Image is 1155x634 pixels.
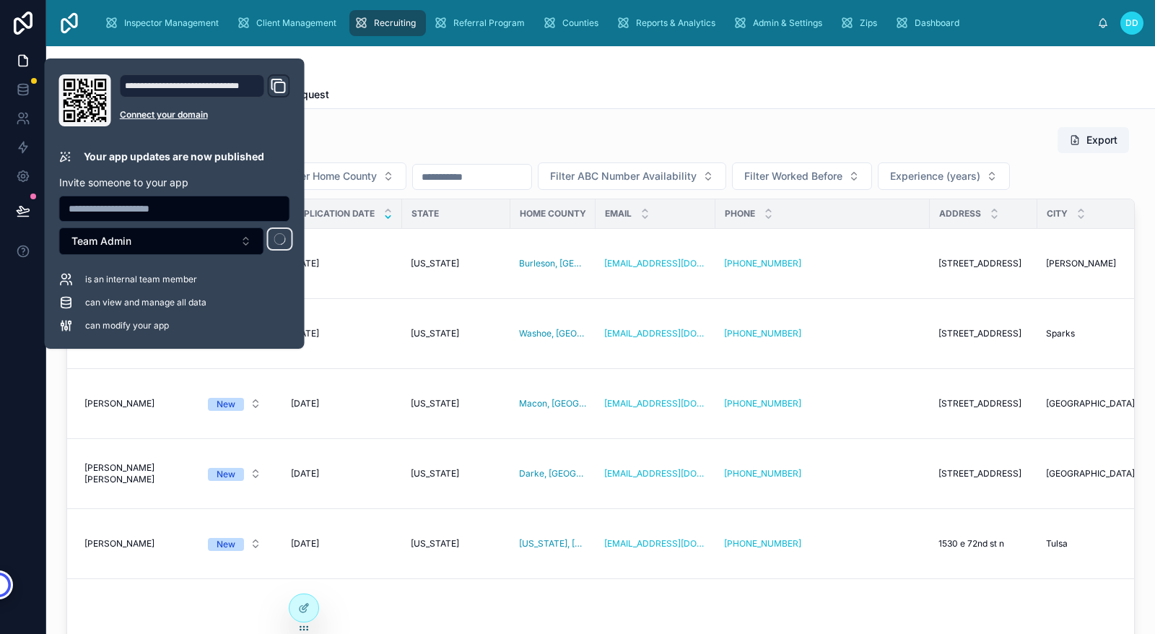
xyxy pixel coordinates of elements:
a: Macon, [GEOGRAPHIC_DATA] [519,398,587,409]
button: Select Button [538,162,726,190]
a: Burleson, [GEOGRAPHIC_DATA] [519,258,587,269]
a: [US_STATE] [411,538,502,550]
a: Darke, [GEOGRAPHIC_DATA] [519,468,587,479]
span: [DATE] [291,468,319,479]
span: City [1047,208,1068,220]
a: [EMAIL_ADDRESS][DOMAIN_NAME] [604,398,707,409]
span: Tulsa [1046,538,1068,550]
button: Select Button [273,162,406,190]
span: 1530 e 72nd st n [938,538,1004,550]
a: [PHONE_NUMBER] [724,538,921,550]
a: [EMAIL_ADDRESS][DOMAIN_NAME] [604,538,707,550]
a: Counties [538,10,609,36]
a: [EMAIL_ADDRESS][DOMAIN_NAME] [604,328,707,339]
span: [US_STATE] [411,258,459,269]
span: Address [939,208,981,220]
a: [DATE] [291,258,393,269]
a: [DATE] [291,538,393,550]
a: [PERSON_NAME] [84,538,178,550]
span: [GEOGRAPHIC_DATA] [1046,468,1135,479]
a: [PHONE_NUMBER] [724,258,921,269]
span: State [411,208,439,220]
button: Select Button [59,227,264,255]
img: App logo [58,12,81,35]
a: [PHONE_NUMBER] [724,328,921,339]
span: Sparks [1046,328,1075,339]
span: Admin & Settings [753,17,822,29]
a: Washoe, [GEOGRAPHIC_DATA] [519,328,587,339]
span: Referral Program [453,17,525,29]
a: [DATE] [291,468,393,479]
a: [PHONE_NUMBER] [724,398,921,409]
span: [STREET_ADDRESS] [938,328,1021,339]
a: Recruiting [349,10,426,36]
span: Team Admin [71,234,131,248]
span: [US_STATE] [411,398,459,409]
div: New [217,538,235,551]
a: Select Button [196,390,274,417]
span: [US_STATE] [411,468,459,479]
span: [PERSON_NAME] [84,398,154,409]
span: [DATE] [291,328,319,339]
a: [US_STATE] [411,328,502,339]
a: 1530 e 72nd st n [938,538,1029,550]
a: [PHONE_NUMBER] [724,328,801,339]
div: scrollable content [92,7,1097,39]
span: Email [605,208,632,220]
span: [PERSON_NAME] [1046,258,1116,269]
button: Select Button [196,391,273,417]
span: [DATE] [291,258,319,269]
a: [GEOGRAPHIC_DATA] [1046,468,1137,479]
p: Invite someone to your app [59,175,290,190]
a: [PHONE_NUMBER] [724,258,801,269]
span: [STREET_ADDRESS] [938,398,1021,409]
a: [STREET_ADDRESS] [938,468,1029,479]
a: [PHONE_NUMBER] [724,538,801,550]
span: [DATE] [291,398,319,409]
a: Admin & Settings [728,10,832,36]
span: Home County [520,208,586,220]
span: is an internal team member [85,274,197,285]
span: Experience (years) [890,169,980,183]
span: Zips [860,17,877,29]
div: New [217,398,235,411]
a: [PERSON_NAME] [84,398,178,409]
span: Phone [725,208,755,220]
button: Export [1058,127,1129,153]
span: Reports & Analytics [636,17,715,29]
a: Select Button [196,530,274,557]
a: [PERSON_NAME] [1046,258,1137,269]
a: Inspector Management [100,10,229,36]
a: [STREET_ADDRESS] [938,398,1029,409]
div: New [217,468,235,481]
span: DD [1125,17,1138,29]
span: can view and manage all data [85,297,206,308]
div: Domain and Custom Link [120,74,290,126]
span: Filter ABC Number Availability [550,169,697,183]
span: Inspector Management [124,17,219,29]
a: Client Management [232,10,346,36]
button: Select Button [196,531,273,557]
span: can modify your app [85,320,169,331]
span: Counties [562,17,598,29]
span: [US_STATE] [411,328,459,339]
span: [PERSON_NAME] [PERSON_NAME] [84,462,178,485]
span: Filter Home County [285,169,377,183]
span: [STREET_ADDRESS] [938,258,1021,269]
a: [DATE] [291,328,393,339]
a: Tulsa [1046,538,1137,550]
a: [STREET_ADDRESS] [938,328,1029,339]
a: [US_STATE], [GEOGRAPHIC_DATA] [519,538,587,550]
a: [US_STATE] [411,258,502,269]
a: [EMAIL_ADDRESS][DOMAIN_NAME] [604,468,707,479]
a: [DATE] [291,398,393,409]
